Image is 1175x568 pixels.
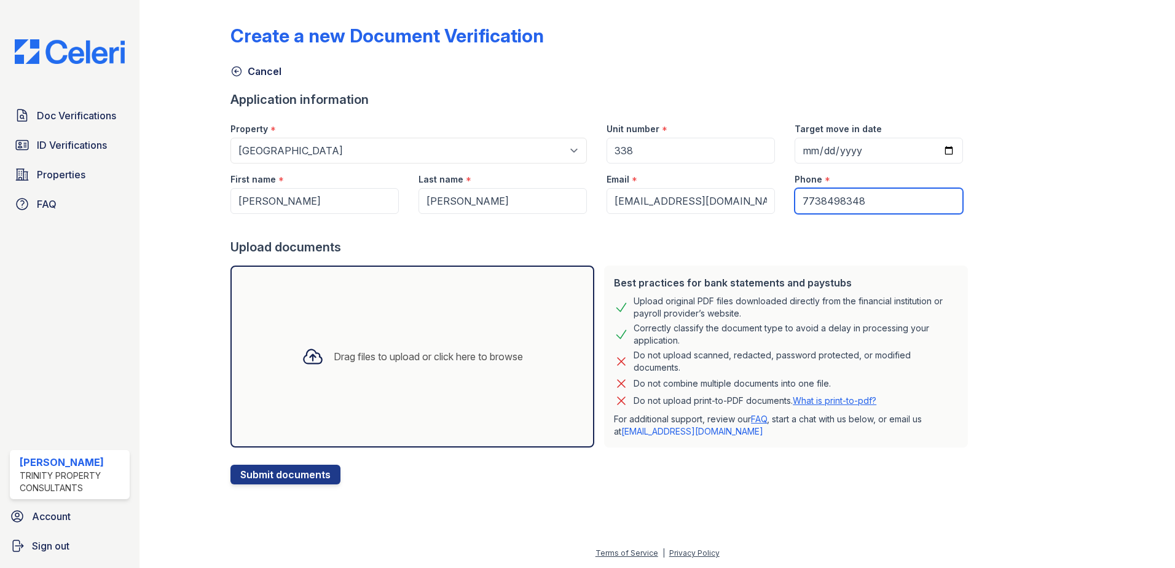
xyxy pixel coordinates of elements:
[595,548,658,558] a: Terms of Service
[634,322,958,347] div: Correctly classify the document type to avoid a delay in processing your application.
[37,108,116,123] span: Doc Verifications
[334,349,523,364] div: Drag files to upload or click here to browse
[20,455,125,470] div: [PERSON_NAME]
[614,413,958,438] p: For additional support, review our , start a chat with us below, or email us at
[10,192,130,216] a: FAQ
[32,538,69,553] span: Sign out
[614,275,958,290] div: Best practices for bank statements and paystubs
[621,426,763,436] a: [EMAIL_ADDRESS][DOMAIN_NAME]
[10,133,130,157] a: ID Verifications
[5,504,135,529] a: Account
[634,295,958,320] div: Upload original PDF files downloaded directly from the financial institution or payroll provider’...
[20,470,125,494] div: Trinity Property Consultants
[607,173,629,186] label: Email
[795,123,882,135] label: Target move in date
[32,509,71,524] span: Account
[10,162,130,187] a: Properties
[669,548,720,558] a: Privacy Policy
[230,239,973,256] div: Upload documents
[662,548,665,558] div: |
[634,395,876,407] p: Do not upload print-to-PDF documents.
[5,534,135,558] a: Sign out
[419,173,463,186] label: Last name
[751,414,767,424] a: FAQ
[795,173,822,186] label: Phone
[230,25,544,47] div: Create a new Document Verification
[230,91,973,108] div: Application information
[230,465,340,484] button: Submit documents
[37,197,57,211] span: FAQ
[230,64,281,79] a: Cancel
[607,123,659,135] label: Unit number
[230,123,268,135] label: Property
[634,376,831,391] div: Do not combine multiple documents into one file.
[37,138,107,152] span: ID Verifications
[634,349,958,374] div: Do not upload scanned, redacted, password protected, or modified documents.
[37,167,85,182] span: Properties
[793,395,876,406] a: What is print-to-pdf?
[230,173,276,186] label: First name
[10,103,130,128] a: Doc Verifications
[5,39,135,64] img: CE_Logo_Blue-a8612792a0a2168367f1c8372b55b34899dd931a85d93a1a3d3e32e68fde9ad4.png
